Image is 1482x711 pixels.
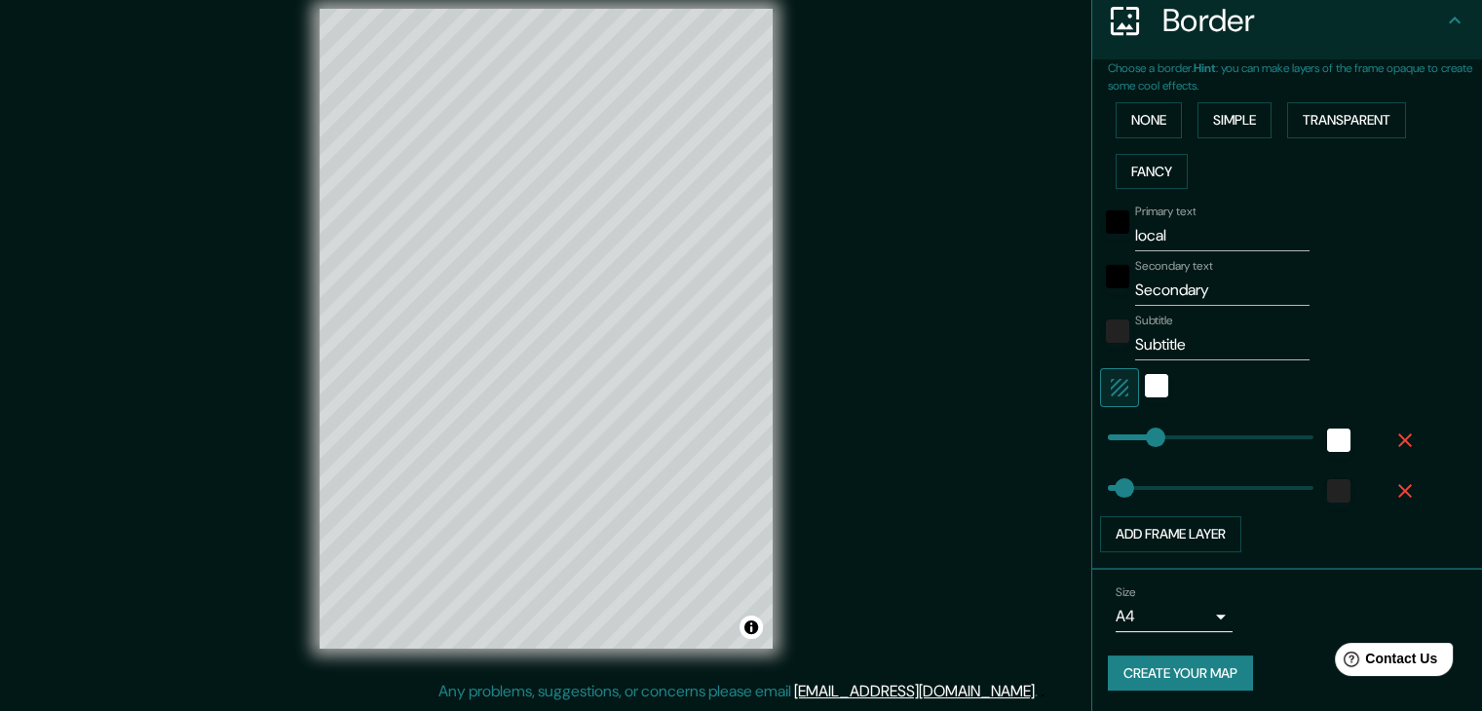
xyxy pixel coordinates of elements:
[1108,655,1253,692] button: Create your map
[1041,680,1045,703] div: .
[1116,601,1233,632] div: A4
[1135,204,1196,220] label: Primary text
[1327,429,1350,452] button: white
[1116,102,1182,138] button: None
[1106,265,1129,288] button: black
[1197,102,1272,138] button: Simple
[1038,680,1041,703] div: .
[1162,1,1443,40] h4: Border
[794,681,1035,701] a: [EMAIL_ADDRESS][DOMAIN_NAME]
[1106,210,1129,234] button: black
[1135,313,1173,329] label: Subtitle
[1108,59,1482,94] p: Choose a border. : you can make layers of the frame opaque to create some cool effects.
[1116,154,1188,190] button: Fancy
[1135,258,1213,275] label: Secondary text
[1309,635,1461,690] iframe: Help widget launcher
[1287,102,1406,138] button: Transparent
[1145,374,1168,397] button: white
[1100,516,1241,552] button: Add frame layer
[1116,583,1136,600] label: Size
[1327,479,1350,503] button: color-222222
[740,616,763,639] button: Toggle attribution
[1194,60,1216,76] b: Hint
[1106,319,1129,343] button: color-222222
[438,680,1038,703] p: Any problems, suggestions, or concerns please email .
